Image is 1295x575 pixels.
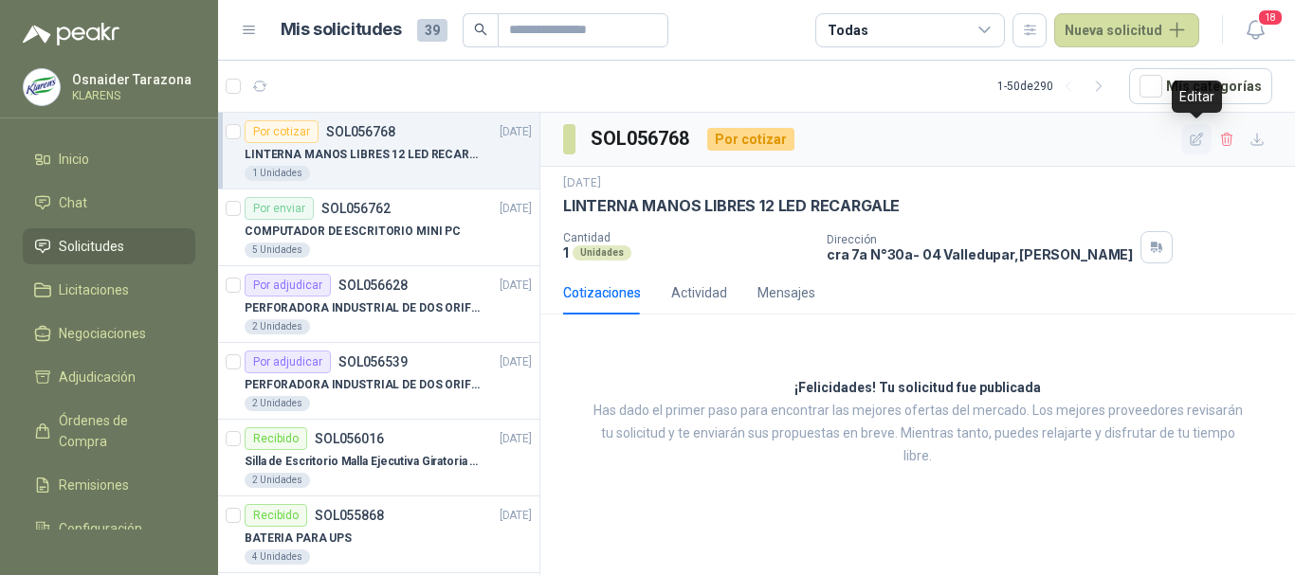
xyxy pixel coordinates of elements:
span: Remisiones [59,475,129,495]
div: 4 Unidades [245,549,310,565]
a: Licitaciones [23,272,195,308]
span: Licitaciones [59,279,129,300]
span: Inicio [59,149,89,170]
a: Remisiones [23,467,195,503]
div: Recibido [245,504,307,527]
a: Configuración [23,511,195,547]
button: 18 [1238,13,1272,47]
p: SOL056016 [315,432,384,445]
div: Unidades [573,245,631,261]
p: [DATE] [563,174,601,192]
a: Negociaciones [23,315,195,351]
span: 39 [417,19,447,42]
p: KLARENS [72,90,192,101]
div: 5 Unidades [245,243,310,258]
div: Todas [828,20,867,41]
a: RecibidoSOL055868[DATE] BATERIA PARA UPS4 Unidades [218,496,539,573]
div: 1 - 50 de 290 [997,71,1114,101]
p: PERFORADORA INDUSTRIAL DE DOS ORIFICIOS [245,299,481,317]
p: LINTERNA MANOS LIBRES 12 LED RECARGALE [563,196,900,216]
p: [DATE] [500,123,532,141]
div: 2 Unidades [245,473,310,488]
p: SOL056768 [326,125,395,138]
div: Editar [1172,81,1222,113]
span: Solicitudes [59,236,124,257]
p: SOL056762 [321,202,391,215]
div: Actividad [671,282,727,303]
div: Por cotizar [707,128,794,151]
p: [DATE] [500,430,532,448]
p: SOL056539 [338,355,408,368]
button: Nueva solicitud [1054,13,1199,47]
p: SOL056628 [338,279,408,292]
div: Recibido [245,427,307,450]
p: Silla de Escritorio Malla Ejecutiva Giratoria Cromada con Reposabrazos Fijo Negra [245,453,481,471]
button: Mís categorías [1129,68,1272,104]
p: Has dado el primer paso para encontrar las mejores ofertas del mercado. Los mejores proveedores r... [588,400,1248,468]
span: search [474,23,487,36]
h1: Mis solicitudes [281,16,402,44]
p: Osnaider Tarazona [72,73,192,86]
div: Por adjudicar [245,350,331,373]
img: Company Logo [24,69,60,105]
div: 2 Unidades [245,396,310,411]
a: Adjudicación [23,359,195,395]
a: Chat [23,185,195,221]
a: Por enviarSOL056762[DATE] COMPUTADOR DE ESCRITORIO MINI PC5 Unidades [218,189,539,266]
span: Negociaciones [59,323,146,344]
p: BATERIA PARA UPS [245,530,352,548]
div: Mensajes [757,282,815,303]
div: Por cotizar [245,120,319,143]
p: [DATE] [500,353,532,371]
p: 1 [563,244,569,261]
p: [DATE] [500,200,532,218]
p: Cantidad [563,231,812,244]
a: Por adjudicarSOL056539[DATE] PERFORADORA INDUSTRIAL DE DOS ORIFICIOS2 Unidades [218,343,539,420]
a: Inicio [23,141,195,177]
p: COMPUTADOR DE ESCRITORIO MINI PC [245,223,461,241]
a: Órdenes de Compra [23,403,195,459]
a: Por cotizarSOL056768[DATE] LINTERNA MANOS LIBRES 12 LED RECARGALE1 Unidades [218,113,539,189]
p: cra 7a N°30a- 04 Valledupar , [PERSON_NAME] [827,246,1133,262]
div: Por enviar [245,197,314,220]
p: SOL055868 [315,509,384,522]
p: LINTERNA MANOS LIBRES 12 LED RECARGALE [245,146,481,164]
img: Logo peakr [23,23,119,45]
span: Adjudicación [59,367,136,387]
span: Chat [59,192,87,213]
span: Configuración [59,518,142,539]
div: Cotizaciones [563,282,641,303]
p: PERFORADORA INDUSTRIAL DE DOS ORIFICIOS [245,376,481,394]
p: [DATE] [500,507,532,525]
div: Por adjudicar [245,274,331,296]
h3: SOL056768 [591,124,692,153]
div: 1 Unidades [245,166,310,181]
div: 2 Unidades [245,319,310,334]
p: [DATE] [500,277,532,295]
span: Órdenes de Compra [59,410,177,452]
a: RecibidoSOL056016[DATE] Silla de Escritorio Malla Ejecutiva Giratoria Cromada con Reposabrazos Fi... [218,420,539,496]
a: Por adjudicarSOL056628[DATE] PERFORADORA INDUSTRIAL DE DOS ORIFICIOS2 Unidades [218,266,539,343]
a: Solicitudes [23,228,195,264]
h3: ¡Felicidades! Tu solicitud fue publicada [794,377,1041,400]
span: 18 [1257,9,1284,27]
p: Dirección [827,233,1133,246]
